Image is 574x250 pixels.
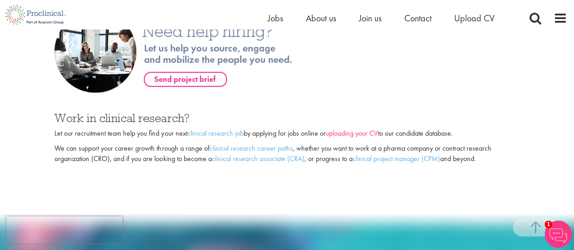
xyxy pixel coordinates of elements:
[352,154,440,163] a: clinical project manager (CPM)
[404,12,432,24] a: Contact
[306,12,336,24] a: About us
[187,128,243,138] a: clinical research job
[268,12,283,24] a: Jobs
[54,112,519,124] h3: Work in clinical research?
[545,221,552,228] span: 1
[211,154,304,163] a: clinical research associate (CRA)
[359,12,382,24] a: Join us
[454,12,495,24] a: Upload CV
[209,143,292,153] a: clinical research career paths
[54,128,519,139] p: Let our recruitment team help you find your next by applying for jobs online or to our candidate ...
[545,221,572,248] img: Chatbot
[325,128,378,138] a: uploading your CV
[6,216,123,244] iframe: reCAPTCHA
[54,143,519,164] p: We can support your career growth through a range of , whether you want to work at a pharma compa...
